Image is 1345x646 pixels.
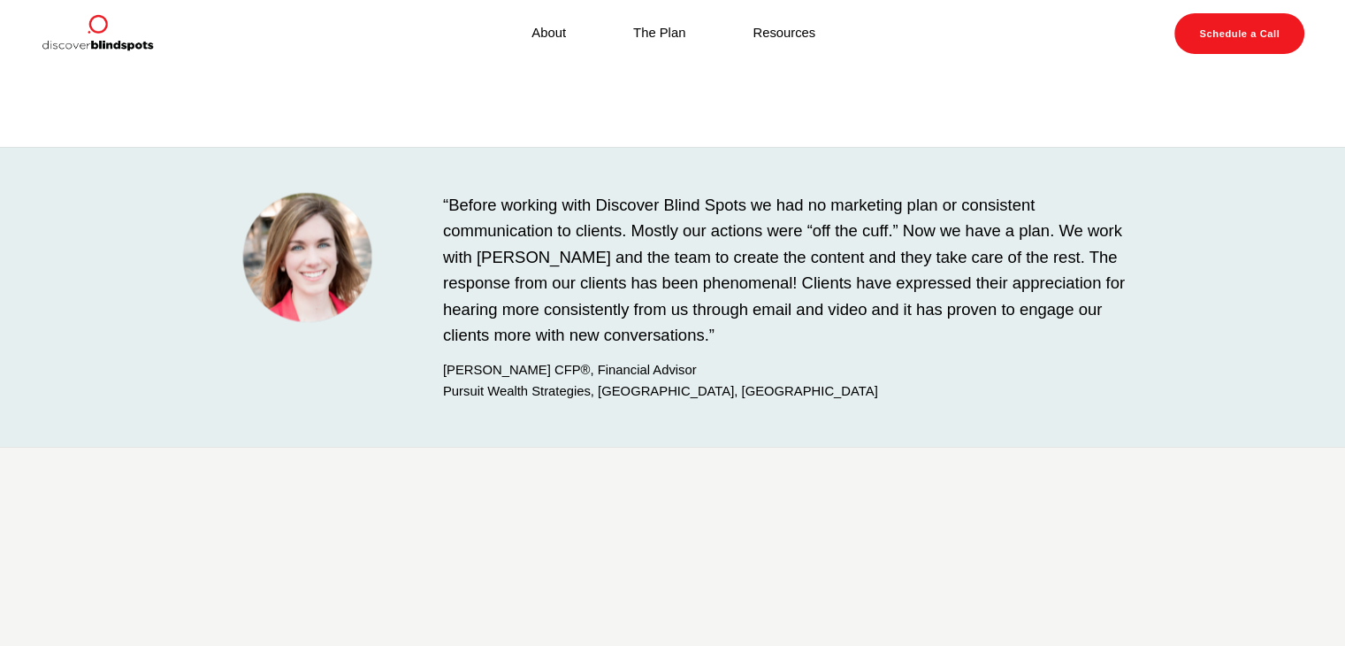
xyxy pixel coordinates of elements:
[531,22,566,46] a: About
[443,360,1147,402] p: [PERSON_NAME] CFP®, Financial Advisor Pursuit Wealth Strategies, [GEOGRAPHIC_DATA], [GEOGRAPHIC_D...
[443,192,1147,349] p: “Before working with Discover Blind Spots we had no marketing plan or consistent communication to...
[1174,13,1304,54] a: Schedule a Call
[633,22,685,46] a: The Plan
[41,13,154,54] img: Discover Blind Spots
[753,22,815,46] a: Resources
